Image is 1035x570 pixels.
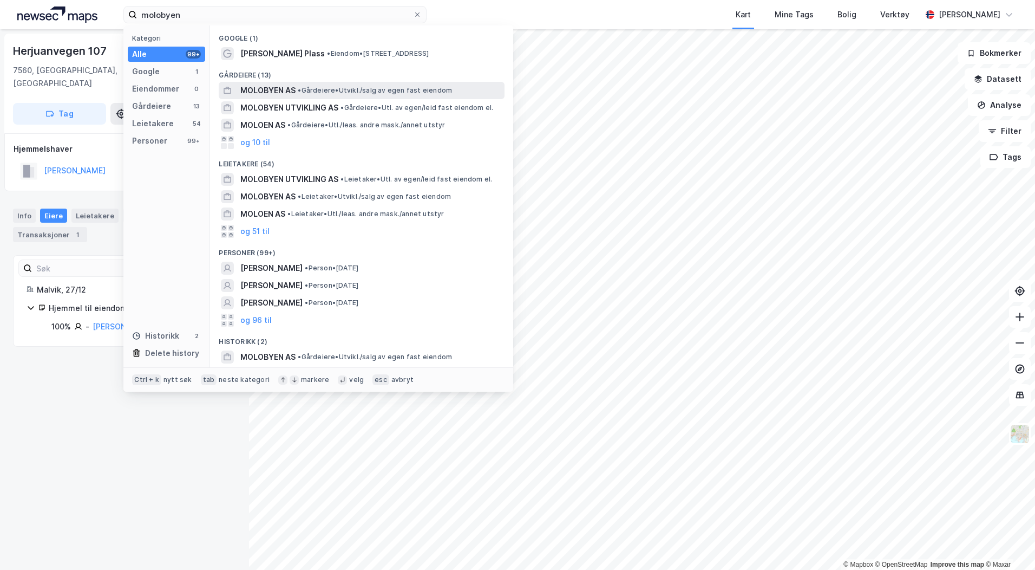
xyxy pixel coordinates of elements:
div: Leietakere [71,209,119,223]
div: 54 [192,119,201,128]
div: 1 [192,67,201,76]
img: Z [1010,424,1030,444]
div: Gårdeiere [132,100,171,113]
button: og 51 til [240,225,270,238]
div: Malvik, 27/12 [37,283,222,296]
span: [PERSON_NAME] Plass [240,47,325,60]
div: Verktøy [880,8,909,21]
div: Kart [736,8,751,21]
button: Bokmerker [958,42,1031,64]
span: MOLOBYEN UTVIKLING AS [240,101,338,114]
div: Google [132,65,160,78]
span: • [327,49,330,57]
div: tab [201,374,217,385]
button: og 96 til [240,314,272,327]
div: [PERSON_NAME] [939,8,1000,21]
div: Info [13,209,36,223]
img: logo.a4113a55bc3d86da70a041830d287a7e.svg [17,7,97,23]
span: • [340,175,344,183]
div: Leietakere (54) [210,151,513,171]
a: Mapbox [843,561,873,568]
span: Gårdeiere • Utvikl./salg av egen fast eiendom [298,353,452,361]
span: MOLOBYEN UTVIKLING AS [240,173,338,186]
div: Ctrl + k [132,374,161,385]
button: Datasett [965,68,1031,90]
div: Hjemmelshaver [14,142,235,156]
span: Gårdeiere • Utl. av egen/leid fast eiendom el. [340,103,493,112]
span: • [340,103,344,112]
div: 13 [192,102,201,111]
span: MOLOEN AS [240,119,285,132]
span: [PERSON_NAME] [240,262,303,275]
span: • [287,210,291,218]
div: Gårdeiere (13) [210,62,513,82]
button: Tags [980,146,1031,168]
div: Kategori [132,34,205,42]
span: [PERSON_NAME] [240,296,303,309]
span: • [305,299,308,307]
div: Kontrollprogram for chat [981,518,1035,570]
div: 1 [72,229,83,240]
div: 99+ [186,50,201,59]
span: MOLOBYEN AS [240,351,296,364]
button: og 10 til [240,136,270,149]
span: Eiendom • [STREET_ADDRESS] [327,49,429,58]
span: • [298,353,301,361]
div: avbryt [391,375,414,384]
div: Mine Tags [775,8,814,21]
div: 0 [192,85,201,93]
div: 99+ [186,137,201,145]
div: nytt søk [163,375,192,384]
button: Tag [13,103,106,125]
input: Søk [32,260,150,276]
div: Transaksjoner [13,227,87,242]
a: Improve this map [931,561,984,568]
span: Leietaker • Utl./leas. andre mask./annet utstyr [287,210,444,218]
span: MOLOBYEN AS [240,84,296,97]
div: Bolig [837,8,856,21]
div: Eiere [40,209,67,223]
div: esc [372,374,389,385]
button: Analyse [968,94,1031,116]
span: Leietaker • Utvikl./salg av egen fast eiendom [298,192,451,201]
div: velg [349,375,364,384]
div: markere [301,375,329,384]
div: Alle [132,48,147,61]
div: - [86,320,89,333]
span: • [298,192,301,200]
span: [PERSON_NAME] [240,279,303,292]
span: • [298,86,301,94]
div: neste kategori [219,375,270,384]
div: Leietakere [132,117,174,130]
span: MOLOEN AS [240,208,285,221]
span: MOLOBYEN AS [240,190,296,203]
span: Gårdeiere • Utvikl./salg av egen fast eiendom [298,86,452,95]
button: Filter [979,120,1031,142]
div: Hjemmel til eiendomsrett [49,302,222,315]
div: Delete history [145,347,199,360]
div: Historikk (2) [210,329,513,348]
div: Personer (99+) [210,240,513,260]
div: Personer [132,134,167,147]
div: Datasett [123,209,163,223]
span: Person • [DATE] [305,299,358,307]
div: Google (1) [210,25,513,45]
a: OpenStreetMap [875,561,928,568]
input: Søk på adresse, matrikkel, gårdeiere, leietakere eller personer [137,7,413,23]
div: 7560, [GEOGRAPHIC_DATA], [GEOGRAPHIC_DATA] [13,64,189,90]
div: 100% [51,320,71,333]
div: Historikk [132,329,179,342]
span: • [305,281,308,289]
div: Herjuanvegen 107 [13,42,109,60]
span: Person • [DATE] [305,281,358,290]
span: Leietaker • Utl. av egen/leid fast eiendom el. [340,175,492,184]
span: Gårdeiere • Utl./leas. andre mask./annet utstyr [287,121,445,129]
span: • [305,264,308,272]
a: [PERSON_NAME] [93,322,154,331]
div: 2 [192,332,201,340]
iframe: Chat Widget [981,518,1035,570]
span: Person • [DATE] [305,264,358,273]
div: Eiendommer [132,82,179,95]
span: • [287,121,291,129]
